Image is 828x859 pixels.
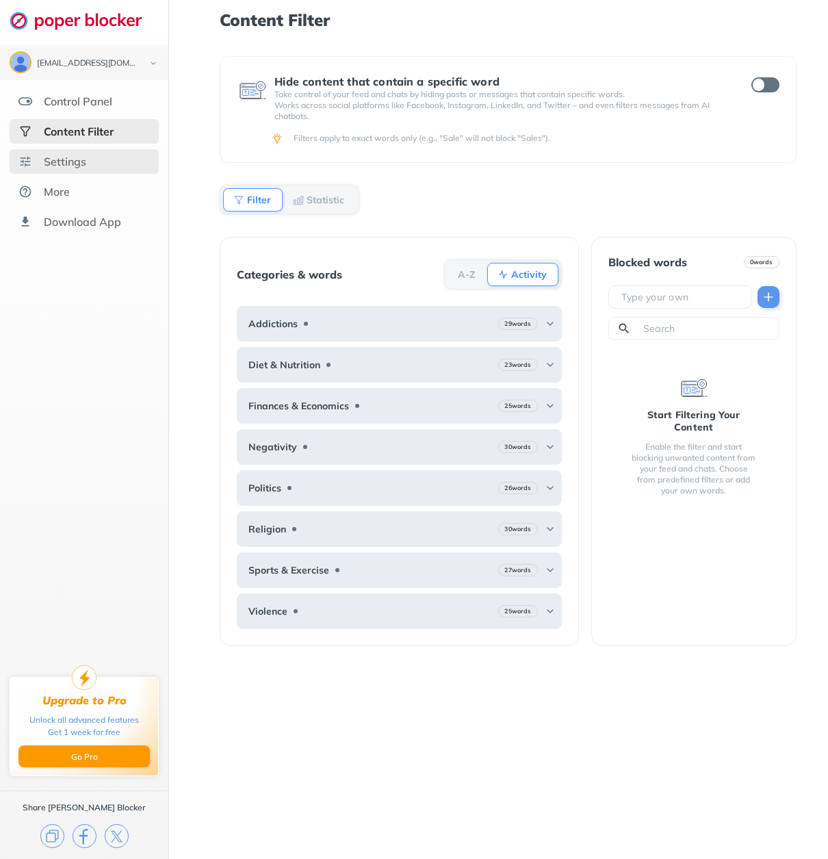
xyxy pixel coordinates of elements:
b: 29 words [504,319,531,329]
img: settings.svg [18,155,32,168]
b: Sports & Exercise [248,565,329,576]
h1: Content Filter [220,11,796,29]
p: Works across social platforms like Facebook, Instagram, LinkedIn, and Twitter – and even filters ... [274,100,726,122]
b: 25 words [504,401,531,411]
img: logo-webpage.svg [10,11,157,30]
div: More [44,185,70,198]
input: Type your own [620,290,746,304]
div: Upgrade to Pro [42,694,127,707]
img: copy.svg [40,824,64,848]
div: Blocked words [608,256,687,268]
b: 0 words [750,257,773,267]
div: Download App [44,215,121,229]
img: download-app.svg [18,215,32,229]
b: Addictions [248,318,298,329]
input: Search [642,322,773,335]
b: Diet & Nutrition [248,359,320,370]
img: Activity [497,269,508,280]
div: Start Filtering Your Content [630,409,758,433]
img: Filter [233,194,244,205]
img: Statistic [293,194,304,205]
img: about.svg [18,185,32,198]
b: Statistic [307,196,344,204]
button: Go Pro [18,745,150,767]
b: 30 words [504,524,531,534]
b: A-Z [458,270,476,279]
img: facebook.svg [73,824,96,848]
div: Share [PERSON_NAME] Blocker [23,802,146,813]
div: Hide content that contain a specific word [274,75,726,88]
div: Enable the filter and start blocking unwanted content from your feed and chats. Choose from prede... [630,441,758,496]
b: Religion [248,524,286,535]
p: Take control of your feed and chats by hiding posts or messages that contain specific words. [274,89,726,100]
div: Control Panel [44,94,112,108]
div: Get 1 week for free [48,726,120,739]
b: Violence [248,606,287,617]
div: Filters apply to exact words only (e.g., "Sale" will not block "Sales"). [294,133,777,144]
div: nickkheynis@gmail.com [37,59,138,68]
b: Politics [248,483,281,493]
b: Finances & Economics [248,400,349,411]
b: 25 words [504,606,531,616]
div: Settings [44,155,86,168]
b: 26 words [504,483,531,493]
img: social-selected.svg [18,125,32,138]
img: x.svg [105,824,129,848]
img: features.svg [18,94,32,108]
img: ACg8ocK0cpyzFf0aAMc7pglkQFR_e3F3v5-P2QpUJQ-J1hrcfwkbNDdh=s96-c [11,53,30,72]
img: chevron-bottom-black.svg [145,56,161,70]
b: Filter [247,196,271,204]
b: 30 words [504,442,531,452]
b: 23 words [504,360,531,370]
b: Activity [511,270,547,279]
img: upgrade-to-pro.svg [72,665,96,690]
div: Unlock all advanced features [29,714,139,726]
b: Negativity [248,441,297,452]
div: Content Filter [44,125,114,138]
b: 27 words [504,565,531,575]
div: Categories & words [237,268,342,281]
